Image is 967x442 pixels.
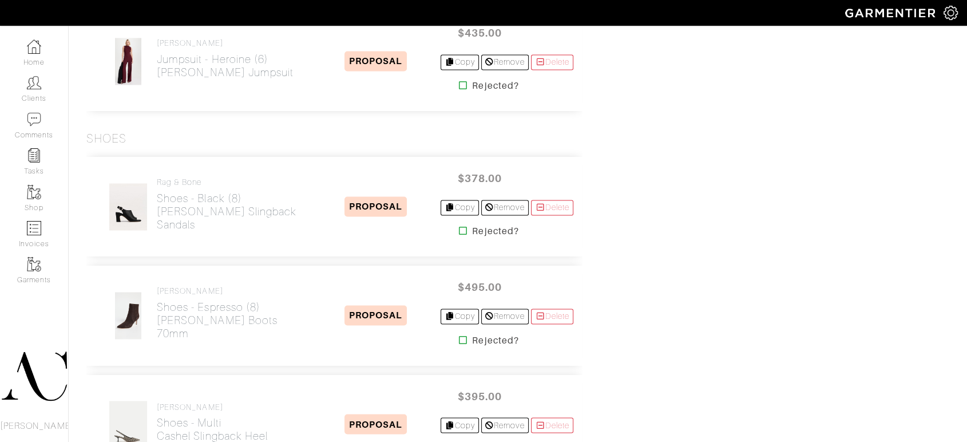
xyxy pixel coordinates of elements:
img: garments-icon-b7da505a4dc4fd61783c78ac3ca0ef83fa9d6f193b1c9dc38574b1d14d53ca28.png [27,257,41,271]
strong: Rejected? [472,333,518,347]
a: Delete [531,54,573,70]
h4: Rag & Bone [157,177,311,187]
a: Remove [481,54,529,70]
span: $435.00 [445,21,514,45]
a: Copy [441,309,479,324]
img: reminder-icon-8004d30b9f0a5d33ae49ab947aed9ed385cf756f9e5892f1edd6e32f2345188e.png [27,148,41,163]
span: $495.00 [445,275,514,299]
a: Remove [481,417,529,433]
h2: Jumpsuit - Heroine (6) [PERSON_NAME] Jumpsuit [157,53,294,79]
a: Delete [531,309,573,324]
img: dashboard-icon-dbcd8f5a0b271acd01030246c82b418ddd0df26cd7fceb0bd07c9910d44c42f6.png [27,40,41,54]
strong: Rejected? [472,224,518,238]
h3: Shoes [86,132,126,146]
img: gear-icon-white-bd11855cb880d31180b6d7d6211b90ccbf57a29d726f0c71d8c61bd08dd39cc2.png [944,6,958,20]
a: Delete [531,417,573,433]
img: clients-icon-6bae9207a08558b7cb47a8932f037763ab4055f8c8b6bfacd5dc20c3e0201464.png [27,76,41,90]
img: orders-icon-0abe47150d42831381b5fb84f609e132dff9fe21cb692f30cb5eec754e2cba89.png [27,221,41,235]
h4: [PERSON_NAME] [157,38,294,48]
h4: [PERSON_NAME] [157,402,268,412]
a: [PERSON_NAME] Shoes - Espresso (8)[PERSON_NAME] Boots 70mm [157,286,311,340]
img: garments-icon-b7da505a4dc4fd61783c78ac3ca0ef83fa9d6f193b1c9dc38574b1d14d53ca28.png [27,185,41,199]
img: NJrdDjgt6jVmnCjUNpve94xg [109,183,148,231]
h2: Shoes - Espresso (8) [PERSON_NAME] Boots 70mm [157,301,311,340]
img: 4DLrVh1yVes8q9uHMFKrJygU [114,37,142,85]
a: Remove [481,200,529,215]
h4: [PERSON_NAME] [157,286,311,296]
img: comment-icon-a0a6a9ef722e966f86d9cbdc48e553b5cf19dbc54f86b18d962a5391bc8f6eb6.png [27,112,41,127]
h2: Shoes - Black (8) [PERSON_NAME] Slingback Sandals [157,192,311,231]
img: garmentier-logo-header-white-b43fb05a5012e4ada735d5af1a66efaba907eab6374d6393d1fbf88cb4ef424d.png [839,3,944,23]
span: PROPOSAL [344,305,407,325]
a: Rag & Bone Shoes - Black (8)[PERSON_NAME] Slingback Sandals [157,177,311,231]
a: Copy [441,417,479,433]
span: PROPOSAL [344,196,407,216]
span: PROPOSAL [344,51,407,71]
span: PROPOSAL [344,414,407,434]
span: $395.00 [445,384,514,408]
a: Copy [441,54,479,70]
a: Delete [531,200,573,215]
a: [PERSON_NAME] Jumpsuit - Heroine (6)[PERSON_NAME] Jumpsuit [157,38,294,79]
span: $378.00 [445,166,514,191]
strong: Rejected? [472,79,518,93]
a: Remove [481,309,529,324]
img: XPb4KR1hNPVtx1XpTWhr1uFk [114,291,142,340]
h2: Shoes - Multi Cashel Slingback Heel [157,416,268,442]
a: Copy [441,200,479,215]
